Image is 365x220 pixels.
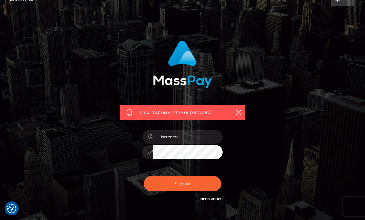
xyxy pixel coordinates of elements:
span: Incorrect username or password. [140,109,228,116]
img: Revisit consent button [7,204,16,213]
input: Username... [153,130,223,144]
button: Sign in [144,176,221,191]
button: Consent Preferences [7,204,16,213]
img: MassPay Login [153,41,212,88]
a: Need Help? [200,197,221,201]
